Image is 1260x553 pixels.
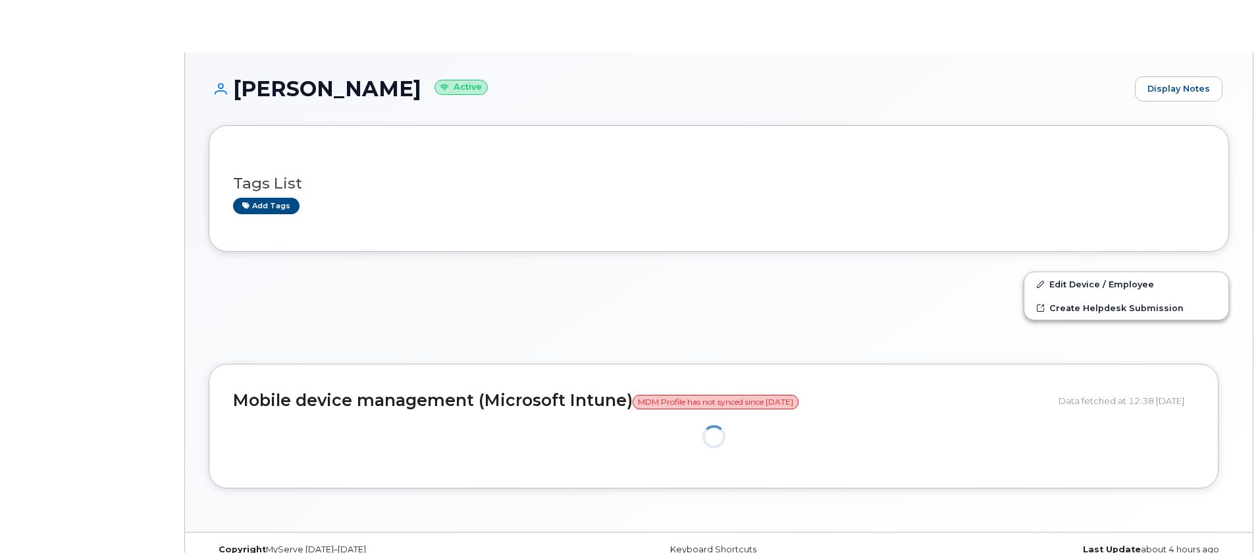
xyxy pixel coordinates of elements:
h1: [PERSON_NAME] [209,77,1128,100]
div: Data fetched at 12:38 [DATE] [1059,388,1194,413]
a: Create Helpdesk Submission [1024,296,1228,320]
h2: Mobile device management (Microsoft Intune) [233,392,1049,410]
a: Edit Device / Employee [1024,272,1228,296]
span: MDM Profile has not synced since [DATE] [633,395,799,409]
a: Add tags [233,198,300,214]
a: Display Notes [1135,76,1222,102]
h3: Tags List [233,175,1205,192]
small: Active [434,80,488,95]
